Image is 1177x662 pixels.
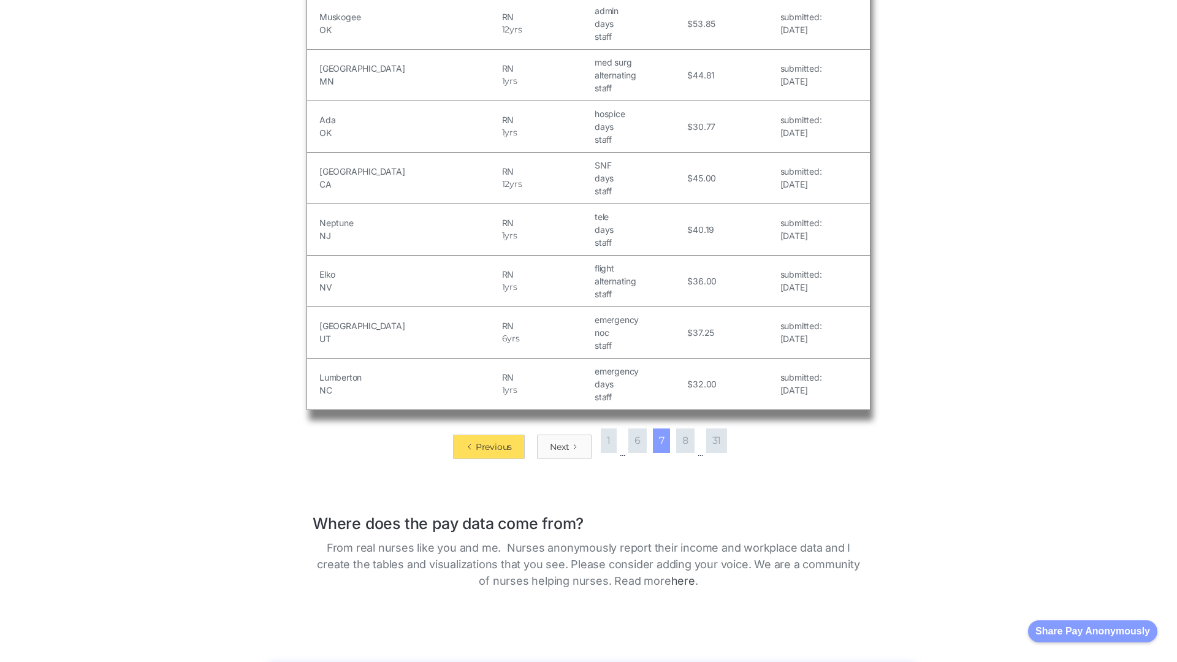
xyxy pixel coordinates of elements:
h5: $ [687,69,693,82]
h5: RN [502,319,592,332]
h5: [GEOGRAPHIC_DATA] [319,62,499,75]
h5: $ [687,172,693,185]
h5: RN [502,216,592,229]
h5: submitted: [780,268,822,281]
h5: [DATE] [780,126,822,139]
h5: OK [319,126,499,139]
h5: 44.81 [693,69,715,82]
div: ... [620,447,625,459]
h5: emergency [595,365,684,378]
h5: staff [595,82,684,94]
div: Previous [476,441,512,453]
h5: staff [595,133,684,146]
h5: [GEOGRAPHIC_DATA] [319,319,499,332]
a: 8 [676,428,695,453]
h5: staff [595,287,684,300]
h5: submitted: [780,62,822,75]
h5: Muskogee [319,10,499,23]
h5: RN [502,165,592,178]
h5: staff [595,236,684,249]
h5: SNF [595,159,684,172]
h5: submitted: [780,165,822,178]
h5: 12 [502,23,510,36]
h5: 36.00 [693,275,717,287]
h5: OK [319,23,499,36]
h5: alternating [595,69,684,82]
a: submitted:[DATE] [780,268,822,294]
h5: $ [687,378,693,390]
h5: Lumberton [319,371,499,384]
h5: alternating [595,275,684,287]
a: 31 [706,428,728,453]
a: submitted:[DATE] [780,113,822,139]
h5: emergency [595,313,684,326]
h5: RN [502,371,592,384]
h5: CA [319,178,499,191]
h5: staff [595,339,684,352]
h5: [DATE] [780,75,822,88]
p: From real nurses like you and me. Nurses anonymously report their income and workplace data and I... [313,539,864,589]
h1: Where does the pay data come from? [313,502,864,533]
h5: med surg [595,56,684,69]
h5: 40.19 [693,223,714,236]
h5: [DATE] [780,281,822,294]
h5: [DATE] [780,332,822,345]
div: Next [550,441,569,453]
h5: staff [595,185,684,197]
a: submitted:[DATE] [780,371,822,397]
h5: yrs [509,178,522,191]
h5: [GEOGRAPHIC_DATA] [319,165,499,178]
h5: 1 [502,229,505,242]
h5: submitted: [780,216,822,229]
h5: submitted: [780,319,822,332]
h5: 37.25 [693,326,714,339]
h5: submitted: [780,10,822,23]
h5: 1 [502,75,505,88]
h5: UT [319,332,499,345]
h5: 6 [502,332,508,345]
h5: days [595,378,684,390]
a: 6 [628,428,647,453]
h5: yrs [505,75,517,88]
h5: [DATE] [780,23,822,36]
h5: RN [502,113,592,126]
h5: staff [595,390,684,403]
h5: $ [687,326,693,339]
a: submitted:[DATE] [780,10,822,36]
h5: yrs [505,229,517,242]
h5: hospice [595,107,684,120]
a: here [671,574,695,587]
h5: $ [687,223,693,236]
a: submitted:[DATE] [780,319,822,345]
h5: 1 [502,126,505,139]
h5: 12 [502,178,510,191]
a: Previous Page [453,435,525,459]
h5: submitted: [780,113,822,126]
h5: [DATE] [780,178,822,191]
h5: tele [595,210,684,223]
h5: 30.77 [693,120,715,133]
h5: $ [687,275,693,287]
h5: admin [595,4,684,17]
h5: $ [687,120,693,133]
a: Next Page [537,435,592,459]
h5: Ada [319,113,499,126]
h5: RN [502,62,592,75]
h5: [DATE] [780,229,822,242]
h5: NV [319,281,499,294]
button: Share Pay Anonymously [1028,620,1157,642]
h5: noc [595,326,684,339]
h5: days [595,172,684,185]
h5: 32.00 [693,378,717,390]
h5: 1 [502,281,505,294]
h5: 45.00 [693,172,716,185]
a: 1 [601,428,617,453]
a: submitted:[DATE] [780,62,822,88]
h5: [DATE] [780,384,822,397]
h5: days [595,17,684,30]
div: ... [698,447,703,459]
h5: MN [319,75,499,88]
h5: yrs [509,23,522,36]
h5: 53.85 [693,17,715,30]
a: submitted:[DATE] [780,165,822,191]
